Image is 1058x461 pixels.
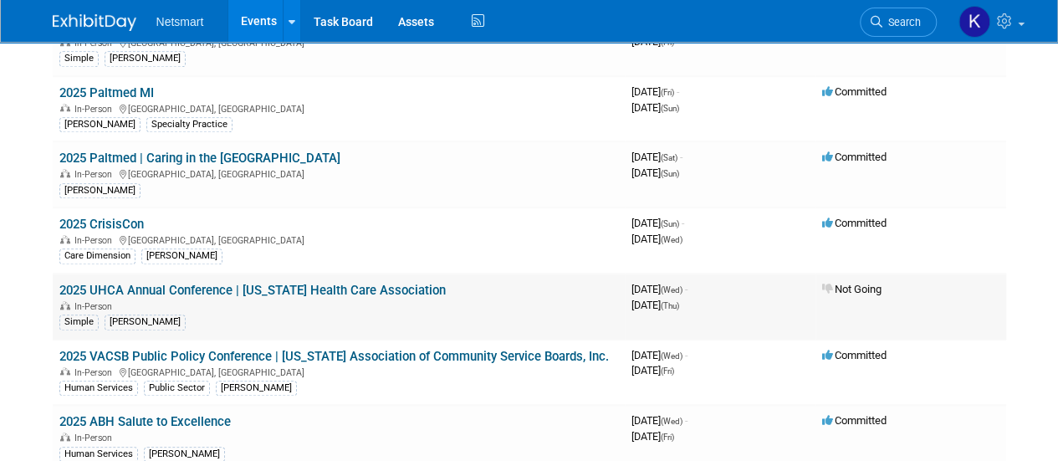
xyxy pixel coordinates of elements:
a: 2025 ABH Salute to Excellence [59,414,231,429]
span: - [682,217,684,229]
span: (Sat) [661,153,677,162]
span: Search [882,16,921,28]
span: In-Person [74,38,117,49]
a: 2025 VACSB Public Policy Conference | [US_STATE] Association of Community Service Boards, Inc. [59,349,609,364]
span: (Fri) [661,38,674,47]
span: In-Person [74,104,117,115]
img: In-Person Event [60,169,70,177]
span: [DATE] [631,166,679,179]
span: [DATE] [631,283,687,295]
span: (Wed) [661,285,682,295]
div: [PERSON_NAME] [141,248,222,264]
span: Committed [822,85,887,98]
span: [DATE] [631,35,674,48]
span: [DATE] [631,349,687,361]
div: Simple [59,51,99,66]
div: [GEOGRAPHIC_DATA], [GEOGRAPHIC_DATA] [59,101,618,115]
span: Committed [822,151,887,163]
span: In-Person [74,169,117,180]
div: [PERSON_NAME] [105,51,186,66]
span: In-Person [74,235,117,246]
span: [DATE] [631,430,674,443]
span: - [685,283,687,295]
img: In-Person Event [60,433,70,441]
a: 2025 Paltmed MI [59,85,154,100]
div: [GEOGRAPHIC_DATA], [GEOGRAPHIC_DATA] [59,365,618,378]
div: Human Services [59,381,138,396]
span: Not Going [822,283,882,295]
span: (Wed) [661,235,682,244]
div: [PERSON_NAME] [59,117,141,132]
div: [PERSON_NAME] [59,183,141,198]
div: [GEOGRAPHIC_DATA], [GEOGRAPHIC_DATA] [59,233,618,246]
span: - [685,414,687,427]
span: (Wed) [661,351,682,361]
span: [DATE] [631,85,679,98]
a: 2025 Paltmed | Caring in the [GEOGRAPHIC_DATA] [59,151,340,166]
span: (Thu) [661,301,679,310]
img: Kaitlyn Woicke [958,6,990,38]
span: (Fri) [661,433,674,442]
span: (Wed) [661,417,682,426]
img: In-Person Event [60,367,70,376]
span: - [677,85,679,98]
span: Committed [822,349,887,361]
span: (Sun) [661,169,679,178]
span: - [680,151,682,163]
div: [PERSON_NAME] [216,381,297,396]
span: (Fri) [661,88,674,97]
img: In-Person Event [60,104,70,112]
div: Public Sector [144,381,210,396]
span: [DATE] [631,151,682,163]
div: Care Dimension [59,248,135,264]
span: (Fri) [661,366,674,376]
span: Netsmart [156,15,204,28]
span: (Sun) [661,219,679,228]
span: [DATE] [631,217,684,229]
span: [DATE] [631,233,682,245]
a: 2025 UHCA Annual Conference | [US_STATE] Health Care Association [59,283,446,298]
a: Search [860,8,937,37]
a: 2025 CrisisCon [59,217,144,232]
img: In-Person Event [60,235,70,243]
span: In-Person [74,433,117,443]
span: In-Person [74,367,117,378]
div: [PERSON_NAME] [105,315,186,330]
span: [DATE] [631,364,674,376]
div: Simple [59,315,99,330]
img: ExhibitDay [53,14,136,31]
span: - [685,349,687,361]
div: Specialty Practice [146,117,233,132]
span: (Sun) [661,104,679,113]
span: [DATE] [631,101,679,114]
span: [DATE] [631,299,679,311]
span: Committed [822,217,887,229]
span: In-Person [74,301,117,312]
span: [DATE] [631,414,687,427]
div: [GEOGRAPHIC_DATA], [GEOGRAPHIC_DATA] [59,166,618,180]
img: In-Person Event [60,301,70,310]
span: Committed [822,414,887,427]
